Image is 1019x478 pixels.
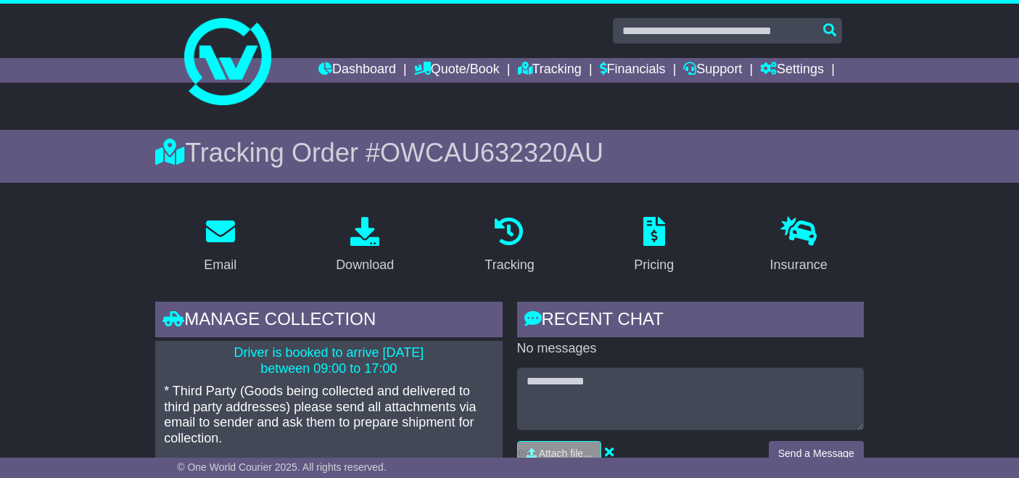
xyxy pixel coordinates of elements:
[204,255,236,275] div: Email
[155,302,502,341] div: Manage collection
[600,58,666,83] a: Financials
[517,302,864,341] div: RECENT CHAT
[155,137,864,168] div: Tracking Order #
[414,58,500,83] a: Quote/Book
[517,341,864,357] p: No messages
[194,212,246,280] a: Email
[177,461,387,473] span: © One World Courier 2025. All rights reserved.
[318,58,396,83] a: Dashboard
[760,58,824,83] a: Settings
[484,255,534,275] div: Tracking
[380,138,603,168] span: OWCAU632320AU
[164,345,493,376] p: Driver is booked to arrive [DATE] between 09:00 to 17:00
[624,212,683,280] a: Pricing
[164,384,493,446] p: * Third Party (Goods being collected and delivered to third party addresses) please send all atta...
[475,212,543,280] a: Tracking
[634,255,674,275] div: Pricing
[761,212,837,280] a: Insurance
[683,58,742,83] a: Support
[769,441,864,466] button: Send a Message
[336,255,394,275] div: Download
[518,58,582,83] a: Tracking
[326,212,403,280] a: Download
[770,255,828,275] div: Insurance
